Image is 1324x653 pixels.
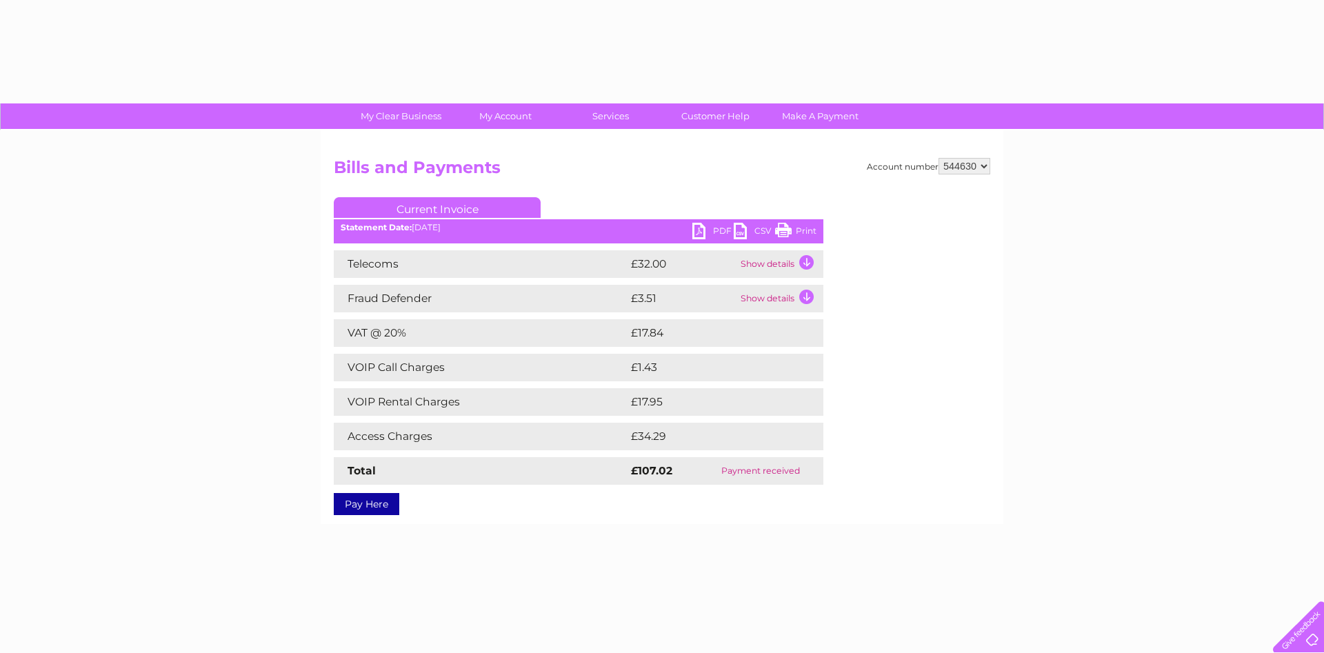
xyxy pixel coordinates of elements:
a: Pay Here [334,493,399,515]
td: Payment received [698,457,823,485]
a: Services [554,103,668,129]
a: PDF [692,223,734,243]
td: £17.95 [628,388,794,416]
td: Telecoms [334,250,628,278]
a: Current Invoice [334,197,541,218]
td: Show details [737,250,823,278]
b: Statement Date: [341,222,412,232]
td: VOIP Call Charges [334,354,628,381]
td: VOIP Rental Charges [334,388,628,416]
div: [DATE] [334,223,823,232]
a: CSV [734,223,775,243]
strong: Total [348,464,376,477]
td: £17.84 [628,319,794,347]
td: VAT @ 20% [334,319,628,347]
a: Make A Payment [763,103,877,129]
a: Customer Help [659,103,772,129]
td: Fraud Defender [334,285,628,312]
td: Show details [737,285,823,312]
a: Print [775,223,816,243]
a: My Clear Business [344,103,458,129]
td: £3.51 [628,285,737,312]
div: Account number [867,158,990,174]
td: £32.00 [628,250,737,278]
td: £34.29 [628,423,796,450]
a: My Account [449,103,563,129]
strong: £107.02 [631,464,672,477]
td: £1.43 [628,354,790,381]
h2: Bills and Payments [334,158,990,184]
td: Access Charges [334,423,628,450]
